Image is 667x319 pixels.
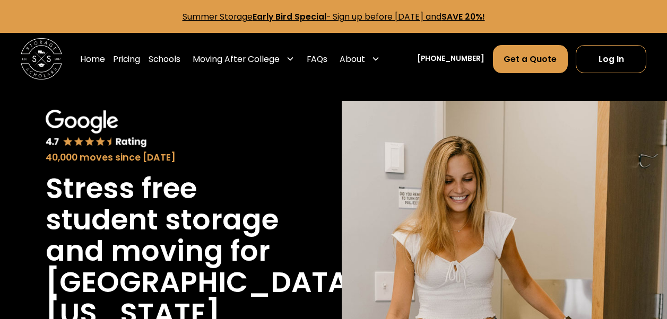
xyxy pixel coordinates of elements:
[307,45,327,74] a: FAQs
[113,45,140,74] a: Pricing
[183,11,485,22] a: Summer StorageEarly Bird Special- Sign up before [DATE] andSAVE 20%!
[193,53,280,65] div: Moving After College
[21,38,62,79] img: Storage Scholars main logo
[46,150,280,164] div: 40,000 moves since [DATE]
[46,173,280,267] h1: Stress free student storage and moving for
[188,45,298,74] div: Moving After College
[46,110,147,148] img: Google 4.7 star rating
[417,54,484,65] a: [PHONE_NUMBER]
[340,53,365,65] div: About
[253,11,326,22] strong: Early Bird Special
[80,45,105,74] a: Home
[441,11,485,22] strong: SAVE 20%!
[21,38,62,79] a: home
[336,45,384,74] div: About
[493,45,568,73] a: Get a Quote
[149,45,180,74] a: Schools
[576,45,646,73] a: Log In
